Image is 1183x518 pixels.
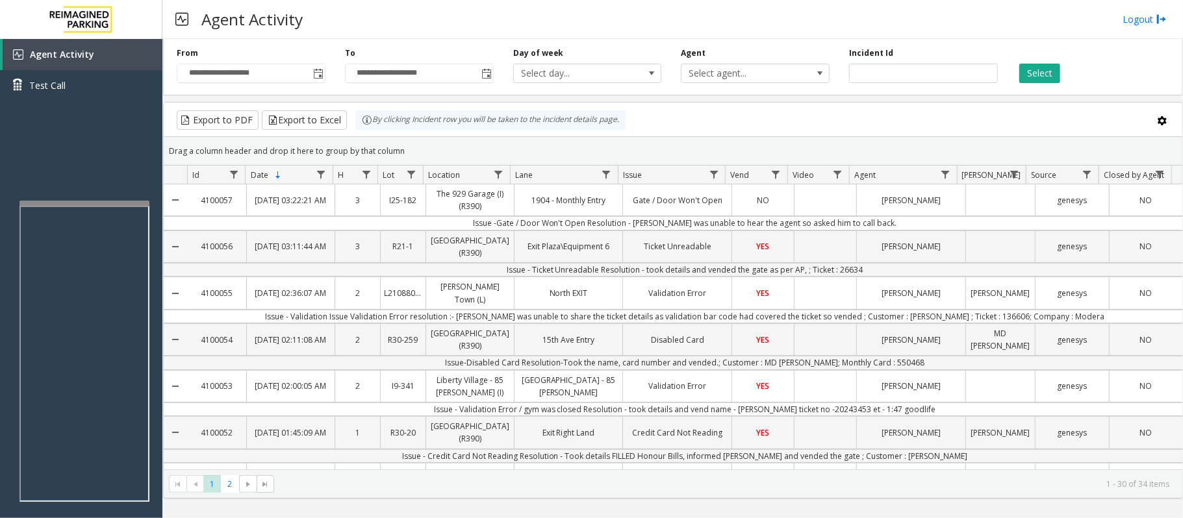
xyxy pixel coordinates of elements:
[335,423,380,442] a: 1
[705,166,722,183] a: Issue Filter Menu
[857,284,965,302] a: [PERSON_NAME]
[164,140,1182,162] div: Drag a column header and drop it here to group by that column
[857,237,965,256] a: [PERSON_NAME]
[282,478,1169,489] kendo-pager-info: 1 - 30 of 34 items
[857,191,965,210] a: [PERSON_NAME]
[681,64,799,82] span: Select agent...
[381,330,426,349] a: R30-259
[732,191,794,210] a: NO
[757,334,770,345] span: YES
[312,166,330,183] a: Date Filter Menu
[247,330,335,349] a: [DATE] 02:11:08 AM
[849,47,893,59] label: Incident Id
[757,241,770,252] span: YES
[177,110,259,130] button: Export to PDF
[623,376,731,395] a: Validation Error
[335,376,380,395] a: 2
[793,169,814,180] span: Video
[767,166,785,183] a: Vend Filter Menu
[257,475,274,493] span: Go to the last page
[757,427,770,438] span: YES
[757,380,770,391] span: YES
[854,169,876,180] span: Agent
[381,284,426,302] a: L21088000
[757,288,770,299] span: YES
[187,216,1182,230] td: Issue -Gate / Door Won't Open Resolution - [PERSON_NAME] was unable to hear the agent so asked hi...
[936,166,954,183] a: Agent Filter Menu
[1036,237,1108,256] a: genesys
[1104,169,1164,180] span: Closed by Agent
[260,479,270,489] span: Go to the last page
[335,284,380,302] a: 2
[247,237,335,256] a: [DATE] 03:11:44 AM
[598,166,615,183] a: Lane Filter Menu
[731,169,750,180] span: Vend
[247,423,335,442] a: [DATE] 01:45:09 AM
[381,423,426,442] a: R30-20
[732,237,794,256] a: YES
[225,166,242,183] a: Id Filter Menu
[1078,166,1096,183] a: Source Filter Menu
[1139,427,1152,438] span: NO
[164,179,187,221] a: Collapse Details
[962,169,1021,180] span: [PERSON_NAME]
[273,170,283,180] span: Sortable
[192,169,199,180] span: Id
[515,330,623,349] a: 15th Ave Entry
[164,226,187,267] a: Collapse Details
[381,237,426,256] a: R21-1
[1036,284,1108,302] a: genesys
[732,330,794,349] a: YES
[247,191,335,210] a: [DATE] 03:22:21 AM
[681,47,706,59] label: Agent
[732,284,794,302] a: YES
[515,191,623,210] a: 1904 - Monthly Entry
[335,330,380,349] a: 2
[966,423,1036,442] a: [PERSON_NAME]
[428,169,460,180] span: Location
[732,423,794,442] a: YES
[829,166,846,183] a: Video Filter Menu
[187,423,246,442] a: 4100052
[490,166,507,183] a: Location Filter Menu
[164,166,1182,469] div: Data table
[381,376,426,395] a: I9-341
[187,376,246,395] a: 4100053
[515,237,623,256] a: Exit Plaza\Equipment 6
[857,423,965,442] a: [PERSON_NAME]
[195,3,309,35] h3: Agent Activity
[29,79,66,92] span: Test Call
[164,272,187,314] a: Collapse Details
[623,191,731,210] a: Gate / Door Won't Open
[857,376,965,395] a: [PERSON_NAME]
[247,376,335,395] a: [DATE] 02:00:05 AM
[1110,191,1182,210] a: NO
[1036,330,1108,349] a: genesys
[175,3,188,35] img: pageIcon
[857,330,965,349] a: [PERSON_NAME]
[515,371,623,402] a: [GEOGRAPHIC_DATA] - 85 [PERSON_NAME]
[362,115,372,125] img: infoIcon.svg
[426,231,514,262] a: [GEOGRAPHIC_DATA] (R390)
[1139,288,1152,299] span: NO
[335,191,380,210] a: 3
[177,47,198,59] label: From
[1139,334,1152,345] span: NO
[311,64,325,82] span: Toggle popup
[187,330,246,349] a: 4100054
[966,284,1036,302] a: [PERSON_NAME]
[479,64,493,82] span: Toggle popup
[381,191,426,210] a: I25-182
[243,479,253,489] span: Go to the next page
[623,423,731,442] a: Credit Card Not Reading
[1110,330,1182,349] a: NO
[1019,64,1060,83] button: Select
[1139,241,1152,252] span: NO
[187,356,1182,369] td: Issue-Disabled Card Resolution-Took the name, card number and vended.; Customer : MD [PERSON_NAME...
[357,166,375,183] a: H Filter Menu
[623,237,731,256] a: Ticket Unreadable
[164,365,187,407] a: Collapse Details
[1123,12,1167,26] a: Logout
[732,376,794,395] a: YES
[513,47,564,59] label: Day of week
